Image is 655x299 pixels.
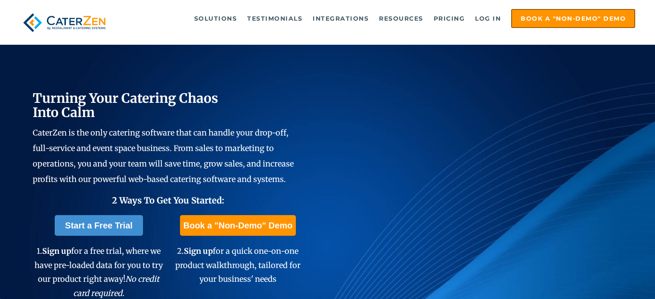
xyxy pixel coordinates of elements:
a: Start a Free Trial [55,215,143,236]
a: Pricing [429,10,469,27]
a: Testimonials [243,10,307,27]
span: Sign up [184,246,213,256]
span: 1. for a free trial, where we have pre-loaded data for you to try our product right away! [34,246,163,298]
span: Turning Your Catering Chaos Into Calm [33,90,218,120]
span: 2. for a quick one-on-one product walkthrough, tailored for your business' needs [175,246,301,284]
img: caterzen [20,9,109,36]
a: Resources [375,10,428,27]
span: Sign up [42,246,71,256]
a: Book a "Non-Demo" Demo [180,215,296,236]
a: Book a "Non-Demo" Demo [511,9,635,28]
em: No credit card required. [73,274,160,298]
a: Log in [471,10,505,27]
div: Navigation Menu [125,9,635,28]
span: CaterZen is the only catering software that can handle your drop-off, full-service and event spac... [33,128,294,184]
a: Solutions [190,10,242,27]
a: Integrations [308,10,373,27]
span: 2 Ways To Get You Started: [112,195,224,206]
